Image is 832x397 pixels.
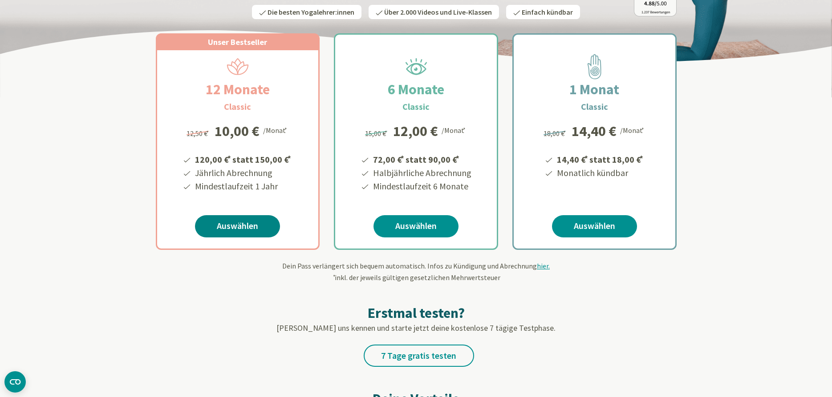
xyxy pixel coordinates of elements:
[373,215,459,237] a: Auswählen
[384,8,492,16] span: Über 2.000 Videos und Live-Klassen
[194,180,292,193] li: Mindestlaufzeit 1 Jahr
[156,261,677,283] div: Dein Pass verlängert sich bequem automatisch. Infos zu Kündigung und Abrechnung
[208,37,267,47] span: Unser Bestseller
[372,166,471,180] li: Halbjährliche Abrechnung
[4,371,26,393] button: CMP-Widget öffnen
[581,100,608,113] h3: Classic
[187,129,210,138] span: 12,50 €
[548,79,641,100] h2: 1 Monat
[364,345,474,367] a: 7 Tage gratis testen
[156,304,677,322] h2: Erstmal testen?
[556,151,645,166] li: 14,40 € statt 18,00 €
[194,166,292,180] li: Jährlich Abrechnung
[156,322,677,334] p: [PERSON_NAME] uns kennen und starte jetzt deine kostenlose 7 tägige Testphase.
[224,100,251,113] h3: Classic
[552,215,637,237] a: Auswählen
[372,180,471,193] li: Mindestlaufzeit 6 Monate
[572,124,617,138] div: 14,40 €
[195,215,280,237] a: Auswählen
[620,124,645,136] div: /Monat
[332,273,500,282] span: inkl. der jeweils gültigen gesetzlichen Mehrwertsteuer
[268,8,354,16] span: Die besten Yogalehrer:innen
[442,124,467,136] div: /Monat
[365,129,389,138] span: 15,00 €
[393,124,438,138] div: 12,00 €
[366,79,466,100] h2: 6 Monate
[544,129,567,138] span: 18,00 €
[522,8,573,16] span: Einfach kündbar
[263,124,288,136] div: /Monat
[194,151,292,166] li: 120,00 € statt 150,00 €
[402,100,430,113] h3: Classic
[184,79,291,100] h2: 12 Monate
[215,124,260,138] div: 10,00 €
[372,151,471,166] li: 72,00 € statt 90,00 €
[556,166,645,180] li: Monatlich kündbar
[537,261,550,270] span: hier.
